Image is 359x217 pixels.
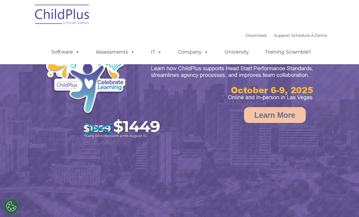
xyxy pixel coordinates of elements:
a: Training Scramble!! [259,46,317,58]
a: Support [274,33,290,38]
img: ChildPlus by Procare Solutions [32,0,93,31]
a: Schedule A Demo [291,33,327,38]
button: Cookies Settings [4,199,19,214]
a: Assessments [90,46,141,58]
a: Company [172,46,214,58]
a: Download [246,33,267,38]
a: University [218,46,255,58]
a: Software [45,46,86,58]
a: IT [145,46,168,58]
a: Learn More [244,107,306,123]
font: | [246,33,327,38]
